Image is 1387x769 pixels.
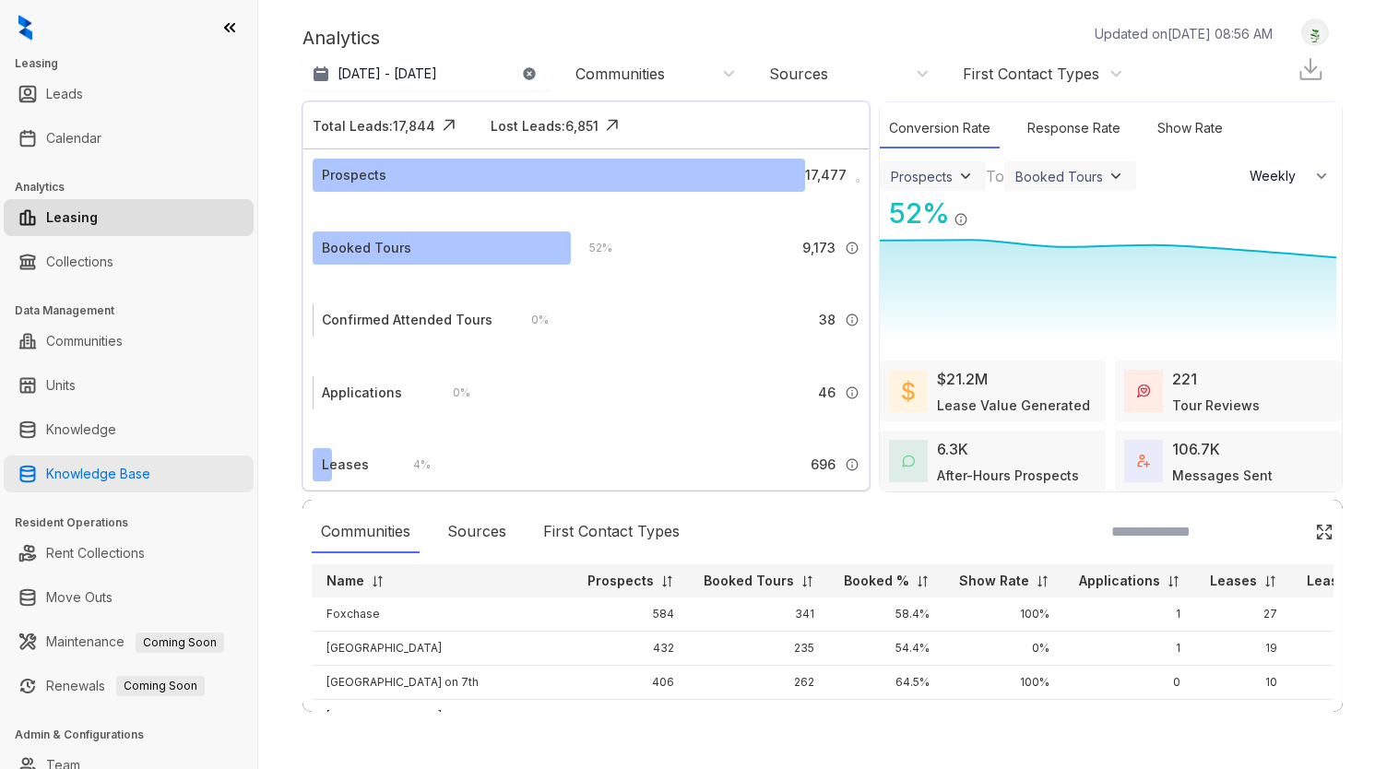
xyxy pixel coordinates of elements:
td: 584 [573,597,689,632]
div: Booked Tours [322,238,411,258]
span: 17,477 [805,165,847,185]
li: Rent Collections [4,535,254,572]
h3: Analytics [15,179,257,195]
td: 64.4% [829,700,944,734]
a: Leads [46,76,83,112]
td: 34 [1195,700,1292,734]
p: Prospects [587,572,654,590]
a: Move Outs [46,579,113,616]
td: 100% [944,597,1064,632]
img: sorting [660,574,674,588]
li: Leads [4,76,254,112]
img: sorting [1263,574,1277,588]
h3: Leasing [15,55,257,72]
div: To [986,165,1004,187]
li: Knowledge Base [4,455,254,492]
li: Calendar [4,120,254,157]
td: 1 [1064,597,1195,632]
td: [GEOGRAPHIC_DATA] Apartments [312,700,573,734]
div: Total Leads: 17,844 [313,116,435,136]
img: Info [845,241,859,255]
img: sorting [1167,574,1180,588]
img: Click Icon [1315,523,1334,541]
div: Applications [322,383,402,403]
li: Collections [4,243,254,280]
a: Knowledge Base [46,455,150,492]
div: 52 % [880,193,950,234]
td: 58.4% [829,597,944,632]
div: 221 [1172,368,1197,390]
img: Download [1297,55,1324,83]
div: Response Rate [1018,109,1130,148]
img: Click Icon [599,112,626,139]
p: [DATE] - [DATE] [338,65,437,83]
a: Communities [46,323,123,360]
a: Collections [46,243,113,280]
div: Tour Reviews [1172,396,1260,415]
div: Lease Value Generated [937,396,1090,415]
td: 235 [689,632,829,666]
img: sorting [800,574,814,588]
img: sorting [371,574,385,588]
img: SearchIcon [1276,524,1292,539]
td: 341 [689,597,829,632]
span: Coming Soon [136,633,224,653]
img: Click Icon [968,195,996,223]
img: Info [856,179,859,183]
img: ViewFilterArrow [1107,167,1125,185]
div: First Contact Types [534,511,689,553]
span: Coming Soon [116,676,205,696]
div: 6.3K [937,438,968,460]
td: 27 [1195,597,1292,632]
td: 0% [944,700,1064,734]
td: 382 [573,700,689,734]
div: Conversion Rate [880,109,1000,148]
div: First Contact Types [963,64,1099,84]
img: sorting [916,574,930,588]
div: Leases [322,455,369,475]
img: Info [845,313,859,327]
p: Name [326,572,364,590]
div: Communities [312,511,420,553]
li: Communities [4,323,254,360]
li: Leasing [4,199,254,236]
a: Leasing [46,199,98,236]
div: Show Rate [1148,109,1232,148]
p: Analytics [302,24,380,52]
div: Prospects [891,169,953,184]
td: 1 [1064,632,1195,666]
td: 0 [1064,700,1195,734]
a: Calendar [46,120,101,157]
li: Maintenance [4,623,254,660]
img: LeaseValue [902,380,915,402]
td: 100% [944,666,1064,700]
div: Confirmed Attended Tours [322,310,492,330]
img: ViewFilterArrow [956,167,975,185]
li: Knowledge [4,411,254,448]
h3: Resident Operations [15,515,257,531]
div: $21.2M [937,368,988,390]
div: Messages Sent [1172,466,1273,485]
a: RenewalsComing Soon [46,668,205,704]
div: After-Hours Prospects [937,466,1079,485]
p: Updated on [DATE] 08:56 AM [1095,24,1273,43]
img: TotalFum [1137,455,1150,467]
img: sorting [1036,574,1049,588]
button: [DATE] - [DATE] [302,57,551,90]
td: [GEOGRAPHIC_DATA] [312,632,573,666]
p: Leases [1210,572,1257,590]
span: Weekly [1250,167,1306,185]
a: Knowledge [46,411,116,448]
td: 10 [1195,666,1292,700]
td: 0% [944,632,1064,666]
td: 19 [1195,632,1292,666]
p: Applications [1079,572,1160,590]
p: Lease% [1307,572,1359,590]
a: Units [46,367,76,404]
h3: Admin & Configurations [15,727,257,743]
p: Show Rate [959,572,1029,590]
div: Sources [438,511,516,553]
button: Weekly [1239,160,1342,193]
span: 46 [818,383,836,403]
td: 432 [573,632,689,666]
